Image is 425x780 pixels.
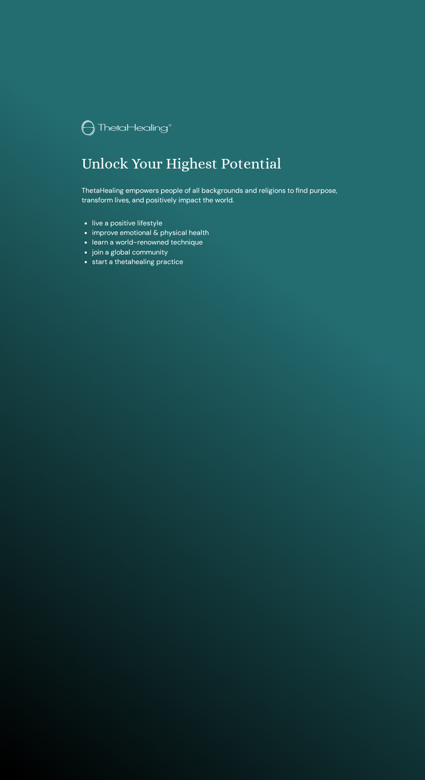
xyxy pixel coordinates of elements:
li: improve emotional & physical health [92,228,343,238]
li: join a global community [92,248,343,257]
li: start a thetahealing practice [92,257,343,267]
li: learn a world-renowned technique [92,238,343,247]
h1: Unlock Your Highest Potential [82,155,343,173]
li: live a positive lifestyle [92,218,343,228]
p: ThetaHealing empowers people of all backgrounds and religions to find purpose, transform lives, a... [82,186,343,205]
